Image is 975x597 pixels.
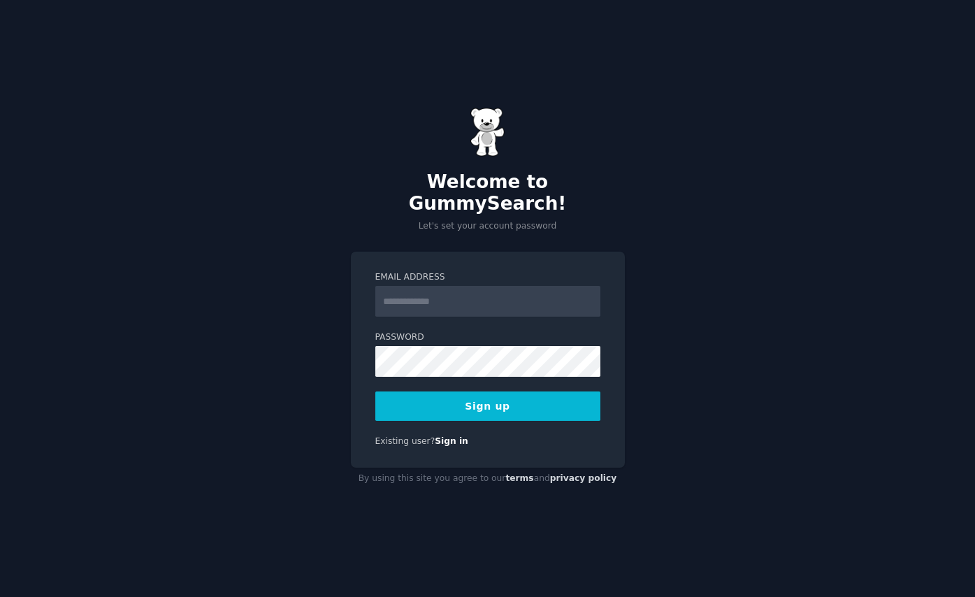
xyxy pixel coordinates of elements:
[550,473,617,483] a: privacy policy
[375,271,600,284] label: Email Address
[435,436,468,446] a: Sign in
[375,436,435,446] span: Existing user?
[351,220,625,233] p: Let's set your account password
[351,171,625,215] h2: Welcome to GummySearch!
[505,473,533,483] a: terms
[470,108,505,157] img: Gummy Bear
[351,468,625,490] div: By using this site you agree to our and
[375,331,600,344] label: Password
[375,391,600,421] button: Sign up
